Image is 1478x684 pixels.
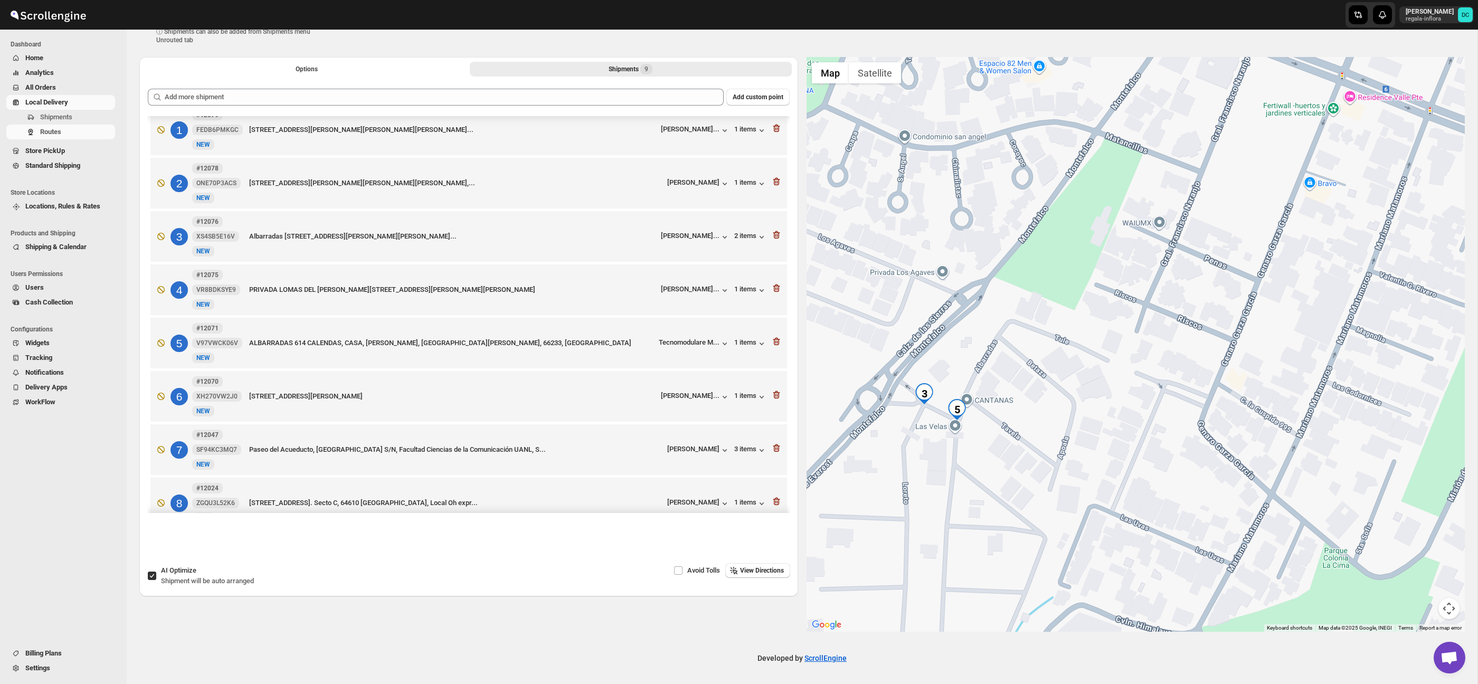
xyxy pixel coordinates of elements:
[757,653,847,663] p: Developed by
[249,125,657,135] div: [STREET_ADDRESS][PERSON_NAME][PERSON_NAME][PERSON_NAME]...
[1406,7,1454,16] p: [PERSON_NAME]
[25,54,43,62] span: Home
[11,40,119,49] span: Dashboard
[249,231,657,242] div: Albarradas [STREET_ADDRESS][PERSON_NAME][PERSON_NAME]...
[1399,6,1474,23] button: User menu
[6,395,115,410] button: WorkFlow
[25,383,68,391] span: Delivery Apps
[6,646,115,661] button: Billing Plans
[734,285,767,296] button: 1 items
[196,354,210,362] span: NEW
[25,83,56,91] span: All Orders
[196,484,219,492] b: #12024
[734,125,767,136] div: 1 items
[1319,625,1392,631] span: Map data ©2025 Google, INEGI
[8,2,88,28] img: ScrollEngine
[812,62,849,83] button: Show street map
[25,69,54,77] span: Analytics
[6,295,115,310] button: Cash Collection
[25,98,68,106] span: Local Delivery
[196,179,236,187] span: ONE70P3ACS
[470,62,792,77] button: Selected Shipments
[156,27,323,44] p: ⓘ Shipments can also be added from Shipments menu Unrouted tab
[740,566,784,575] span: View Directions
[734,498,767,509] button: 1 items
[6,110,115,125] button: Shipments
[804,654,847,662] a: ScrollEngine
[809,618,844,632] a: Open this area in Google Maps (opens a new window)
[170,441,188,459] div: 7
[139,80,798,517] div: Selected Shipments
[25,298,73,306] span: Cash Collection
[196,218,219,225] b: #12076
[6,125,115,139] button: Routes
[196,286,236,294] span: VR8BDKSYE9
[734,445,767,455] div: 3 items
[6,280,115,295] button: Users
[1462,12,1469,18] text: DC
[1419,625,1462,631] a: Report a map error
[249,391,657,402] div: [STREET_ADDRESS][PERSON_NAME]
[1267,624,1312,632] button: Keyboard shortcuts
[946,399,968,420] div: 5
[11,325,119,334] span: Configurations
[6,199,115,214] button: Locations, Rules & Rates
[659,338,719,346] div: Tecnomodulare M...
[196,407,210,415] span: NEW
[170,388,188,405] div: 6
[196,194,210,202] span: NEW
[170,175,188,192] div: 2
[170,495,188,512] div: 8
[196,165,219,172] b: #12078
[25,354,52,362] span: Tracking
[6,661,115,676] button: Settings
[687,566,720,574] span: Avoid Tolls
[667,445,730,455] button: [PERSON_NAME]
[25,283,44,291] span: Users
[667,178,730,189] button: [PERSON_NAME]
[1438,598,1460,619] button: Map camera controls
[661,285,730,296] button: [PERSON_NAME]...
[296,65,318,73] span: Options
[161,566,196,574] span: AI Optimize
[25,368,64,376] span: Notifications
[146,62,468,77] button: All Route Options
[161,577,254,585] span: Shipment will be auto arranged
[196,141,210,148] span: NEW
[196,301,210,308] span: NEW
[25,649,62,657] span: Billing Plans
[196,325,219,332] b: #12071
[609,64,652,74] div: Shipments
[1434,642,1465,673] div: Open chat
[249,178,663,188] div: [STREET_ADDRESS][PERSON_NAME][PERSON_NAME][PERSON_NAME],...
[6,51,115,65] button: Home
[249,498,663,508] div: [STREET_ADDRESS]. Secto C, 64610 [GEOGRAPHIC_DATA], Local Oh expr...
[25,243,87,251] span: Shipping & Calendar
[196,271,219,279] b: #12075
[170,228,188,245] div: 3
[170,335,188,352] div: 5
[667,498,730,509] button: [PERSON_NAME]
[6,240,115,254] button: Shipping & Calendar
[734,392,767,402] button: 1 items
[196,126,239,134] span: FEDB6PMKGC
[196,431,219,439] b: #12047
[1398,625,1413,631] a: Terms (opens in new tab)
[734,178,767,189] button: 1 items
[661,125,719,133] div: [PERSON_NAME]...
[661,232,730,242] button: [PERSON_NAME]...
[196,392,238,401] span: XH270VW2J0
[1406,16,1454,22] p: regala-inflora
[25,161,80,169] span: Standard Shipping
[661,285,719,293] div: [PERSON_NAME]...
[734,338,767,349] button: 1 items
[25,339,50,347] span: Widgets
[734,232,767,242] button: 2 items
[196,378,219,385] b: #12070
[11,229,119,237] span: Products and Shipping
[11,270,119,278] span: Users Permissions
